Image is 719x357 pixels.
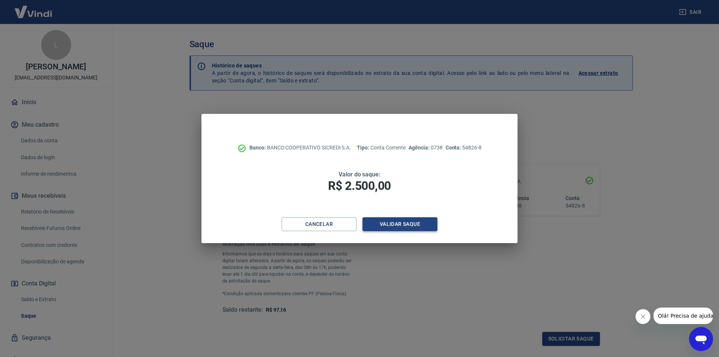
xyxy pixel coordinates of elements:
span: Agência: [409,145,431,151]
iframe: Botão para abrir a janela de mensagens [689,327,713,351]
p: 0738 [409,144,442,152]
p: BANCO COOPERATIVO SICREDI S.A. [249,144,351,152]
p: Conta Corrente [357,144,406,152]
span: Tipo: [357,145,370,151]
span: Banco: [249,145,267,151]
button: Validar saque [362,217,437,231]
button: Cancelar [282,217,357,231]
span: Olá! Precisa de ajuda? [4,5,63,11]
iframe: Fechar mensagem [635,309,650,324]
span: Valor do saque: [339,171,380,178]
span: Conta: [446,145,462,151]
span: R$ 2.500,00 [328,179,391,193]
iframe: Mensagem da empresa [653,308,713,324]
p: 54826-8 [446,144,482,152]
